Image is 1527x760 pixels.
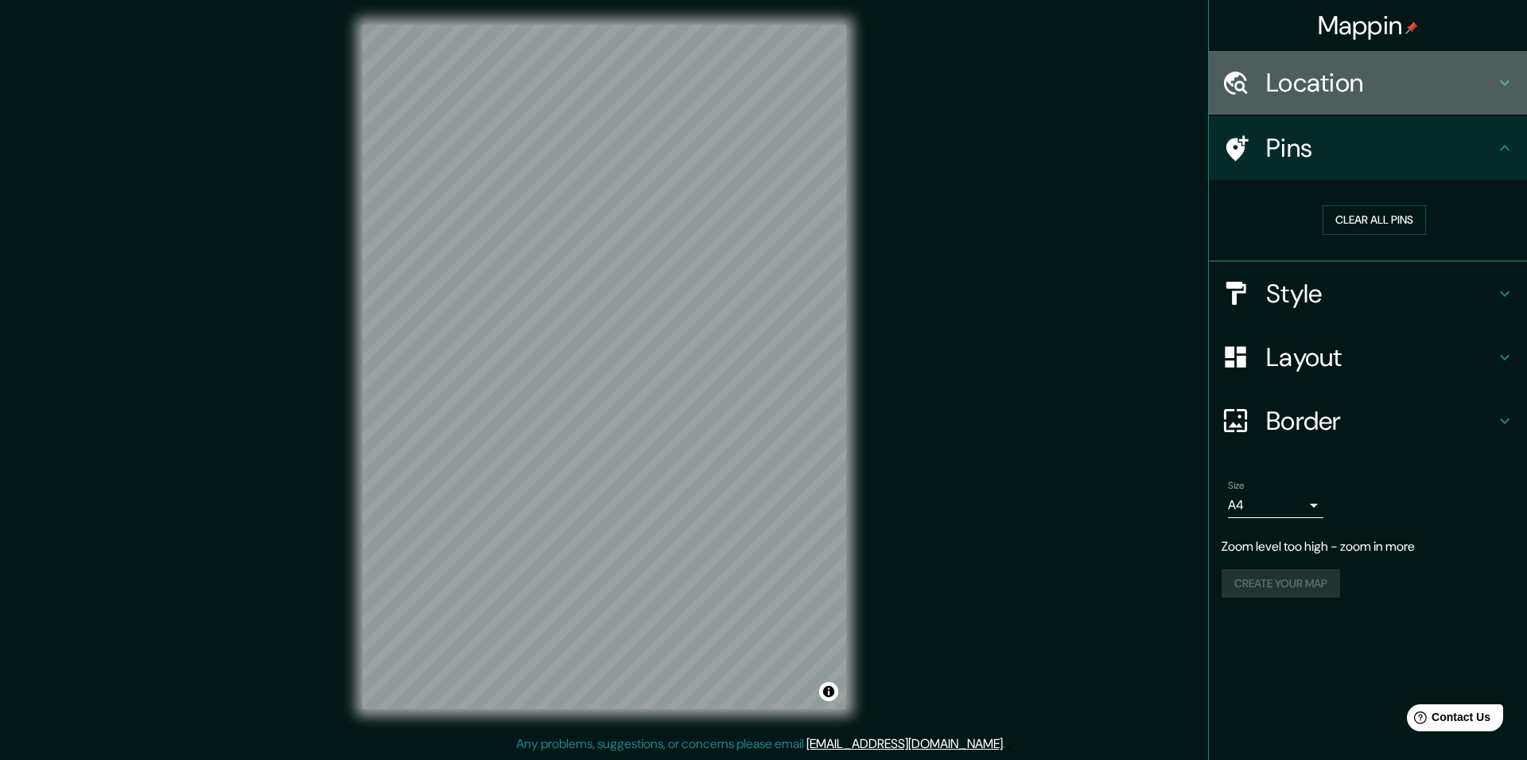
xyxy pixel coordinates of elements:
label: Size [1228,478,1245,492]
h4: Style [1266,278,1495,310]
div: A4 [1228,493,1323,518]
h4: Pins [1266,132,1495,164]
div: Layout [1209,325,1527,389]
h4: Mappin [1318,10,1419,41]
h4: Layout [1266,341,1495,373]
h4: Location [1266,67,1495,99]
h4: Border [1266,405,1495,437]
img: pin-icon.png [1405,21,1418,34]
div: Border [1209,389,1527,453]
div: Pins [1209,116,1527,180]
button: Clear all pins [1323,205,1426,235]
iframe: Help widget launcher [1385,698,1510,742]
canvas: Map [363,25,846,709]
a: [EMAIL_ADDRESS][DOMAIN_NAME] [806,735,1003,752]
p: Any problems, suggestions, or concerns please email . [516,735,1005,754]
button: Toggle attribution [819,682,838,701]
div: . [1008,735,1011,754]
div: Location [1209,51,1527,115]
div: . [1005,735,1008,754]
div: Style [1209,262,1527,325]
p: Zoom level too high - zoom in more [1222,537,1514,556]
